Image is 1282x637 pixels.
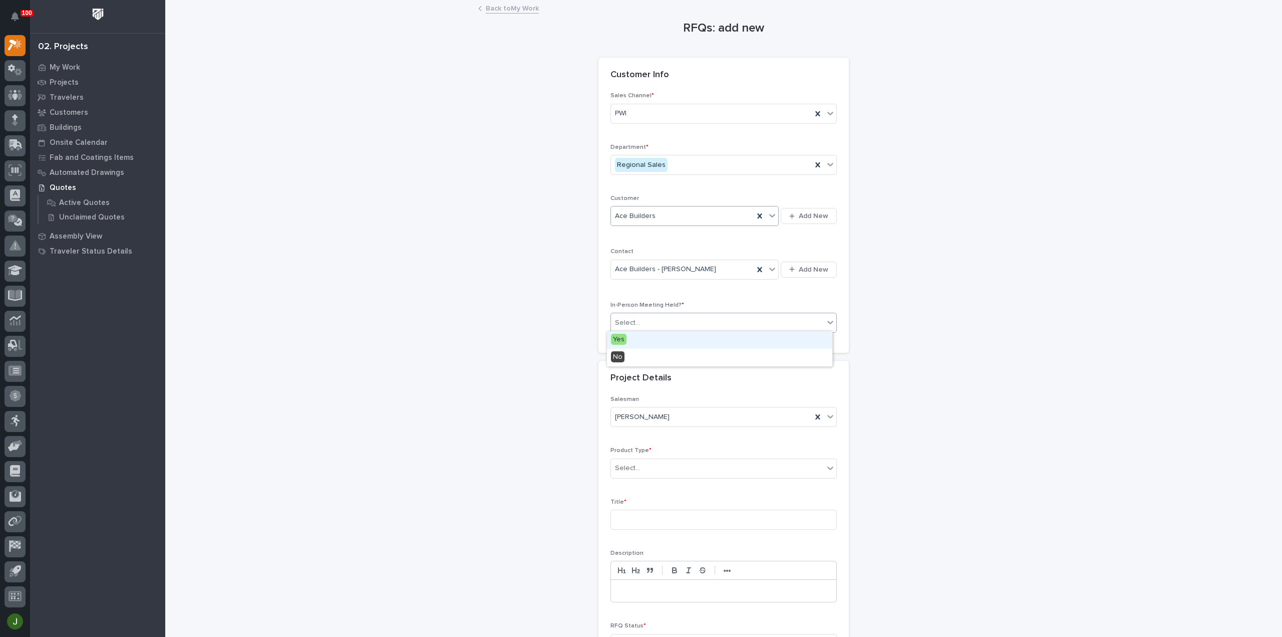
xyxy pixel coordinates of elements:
button: ••• [720,564,734,576]
a: My Work [30,60,165,75]
div: Regional Sales [615,158,668,172]
p: Traveler Status Details [50,247,132,256]
p: Fab and Coatings Items [50,153,134,162]
a: Customers [30,105,165,120]
span: Add New [799,211,828,221]
a: Automated Drawings [30,165,165,180]
p: Projects [50,78,79,87]
h2: Customer Info [610,70,669,81]
p: Quotes [50,183,76,192]
p: My Work [50,63,80,72]
span: Description [610,550,644,556]
div: Select... [615,318,640,328]
span: Department [610,144,649,150]
span: Salesman [610,396,639,402]
p: 100 [22,10,32,17]
strong: ••• [724,567,731,575]
span: Yes [611,334,626,345]
span: Add New [799,265,828,274]
p: Customers [50,108,88,117]
div: Yes [607,331,832,349]
h1: RFQs: add new [598,21,849,36]
a: Traveler Status Details [30,244,165,259]
div: 02. Projects [38,42,88,53]
a: Buildings [30,120,165,135]
span: In-Person Meeting Held? [610,302,684,308]
span: PWI [615,108,626,119]
a: Back toMy Work [486,2,539,14]
span: Product Type [610,448,652,454]
span: RFQ Status [610,623,646,629]
span: [PERSON_NAME] [615,412,670,422]
button: Add New [781,208,837,224]
a: Quotes [30,180,165,195]
span: Ace Builders - [PERSON_NAME] [615,264,716,275]
a: Active Quotes [39,195,165,209]
a: Projects [30,75,165,90]
p: Automated Drawings [50,168,124,177]
a: Fab and Coatings Items [30,150,165,165]
p: Assembly View [50,232,102,241]
h2: Project Details [610,373,672,384]
span: Sales Channel [610,93,654,99]
div: Select... [615,463,640,474]
button: Add New [781,262,837,278]
div: No [607,349,832,366]
p: Active Quotes [59,198,110,207]
span: Contact [610,249,633,255]
div: Notifications100 [13,12,26,28]
a: Assembly View [30,229,165,244]
p: Travelers [50,93,84,102]
span: Title [610,499,626,505]
p: Onsite Calendar [50,138,108,147]
button: users-avatar [5,611,26,632]
span: No [611,351,624,362]
p: Buildings [50,123,82,132]
a: Unclaimed Quotes [39,210,165,224]
p: Unclaimed Quotes [59,213,125,222]
span: Ace Builders [615,211,656,222]
a: Onsite Calendar [30,135,165,150]
button: Notifications [5,6,26,27]
a: Travelers [30,90,165,105]
span: Customer [610,195,639,201]
img: Workspace Logo [89,5,107,24]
